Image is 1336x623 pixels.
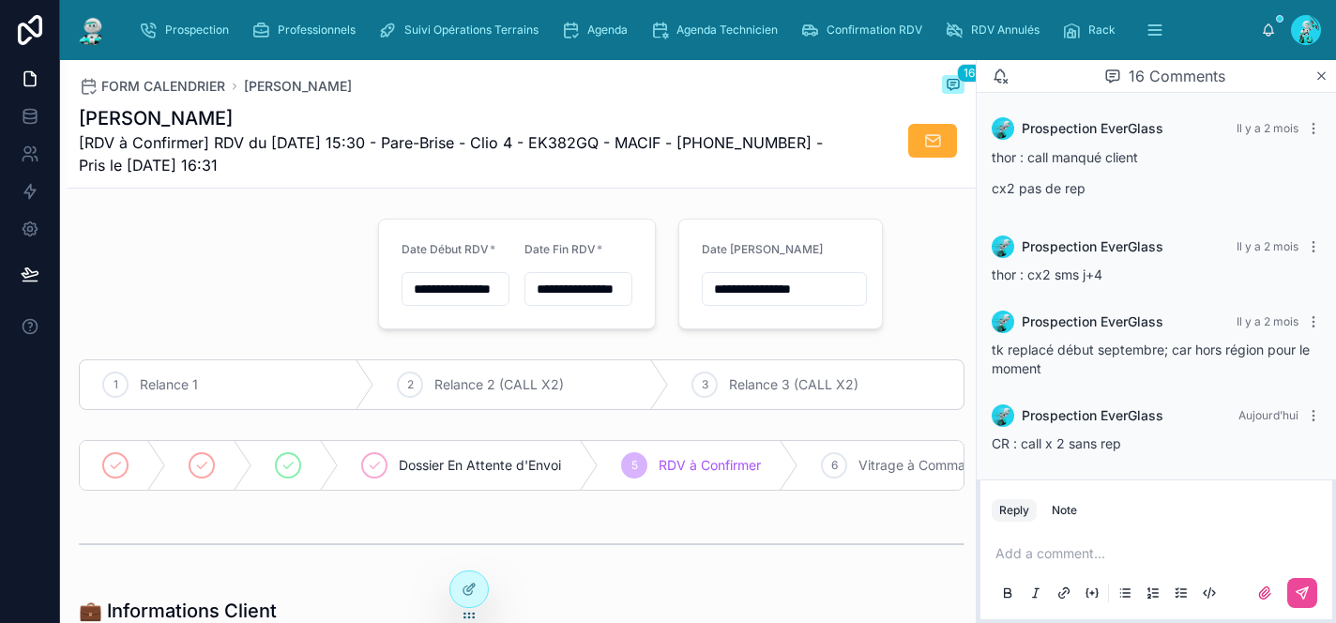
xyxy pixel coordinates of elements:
span: Relance 2 (CALL X2) [434,375,564,394]
span: Prospection EverGlass [1022,119,1163,138]
span: Agenda [587,23,628,38]
span: CR : call x 2 sans rep [992,435,1121,451]
div: scrollable content [124,9,1261,51]
span: Il y a 2 mois [1237,239,1298,253]
img: App logo [75,15,109,45]
span: Rack [1088,23,1116,38]
a: RDV Annulés [939,13,1053,47]
span: thor : cx2 sms j+4 [992,266,1102,282]
span: Date [PERSON_NAME] [702,242,823,256]
a: Professionnels [246,13,369,47]
span: Prospection EverGlass [1022,237,1163,256]
span: Dossier En Attente d'Envoi [399,456,561,475]
a: Agenda [555,13,641,47]
span: Professionnels [278,23,356,38]
a: Rack [1056,13,1129,47]
span: Il y a 2 mois [1237,121,1298,135]
p: thor : call manqué client [992,147,1321,167]
span: FORM CALENDRIER [101,77,225,96]
span: RDV à Confirmer [659,456,761,475]
button: Note [1044,499,1085,522]
span: [RDV à Confirmer] RDV du [DATE] 15:30 - Pare-Brise - Clio 4 - EK382GQ - MACIF - [PHONE_NUMBER] - ... [79,131,824,176]
span: RDV Annulés [971,23,1040,38]
span: Relance 3 (CALL X2) [729,375,858,394]
a: Suivi Opérations Terrains [372,13,552,47]
span: Agenda Technicien [676,23,778,38]
span: Prospection EverGlass [1022,406,1163,425]
p: cx2 pas de rep [992,178,1321,198]
a: FORM CALENDRIER [79,77,225,96]
span: 1 [114,377,118,392]
span: Relance 1 [140,375,198,394]
a: Prospection [133,13,242,47]
span: 16 [957,64,981,83]
span: 5 [631,458,638,473]
button: Reply [992,499,1037,522]
div: Note [1052,503,1077,518]
span: 6 [831,458,838,473]
h1: [PERSON_NAME] [79,105,824,131]
span: Date Fin RDV [524,242,596,256]
span: Prospection [165,23,229,38]
a: Confirmation RDV [795,13,935,47]
a: Agenda Technicien [645,13,791,47]
span: 3 [702,377,708,392]
span: Prospection EverGlass [1022,312,1163,331]
a: [PERSON_NAME] [244,77,352,96]
span: 2 [407,377,414,392]
span: Aujourd’hui [1238,408,1298,422]
span: Il y a 2 mois [1237,314,1298,328]
button: 16 [942,75,964,98]
span: tk replacé début septembre; car hors région pour le moment [992,342,1310,376]
span: Date Début RDV [402,242,489,256]
span: 16 Comments [1129,65,1225,87]
span: Suivi Opérations Terrains [404,23,539,38]
span: Vitrage à Commander [858,456,994,475]
span: Confirmation RDV [827,23,922,38]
